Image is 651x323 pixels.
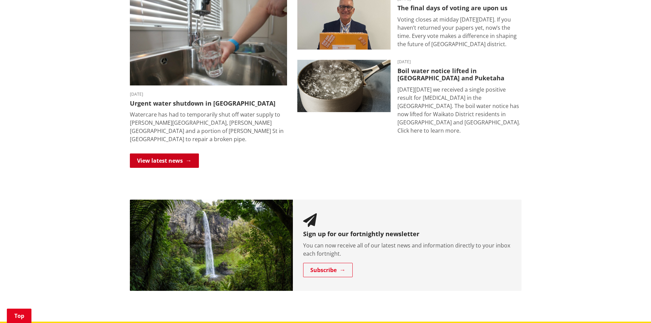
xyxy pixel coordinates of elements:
[303,230,511,238] h3: Sign up for our fortnightly newsletter
[297,60,521,135] a: boil water notice gordonton puketaha [DATE] Boil water notice lifted in [GEOGRAPHIC_DATA] and Puk...
[397,4,521,12] h3: The final days of voting are upon us
[130,110,287,143] p: Watercare has had to temporarily shut off water supply to [PERSON_NAME][GEOGRAPHIC_DATA], [PERSON...
[397,67,521,82] h3: Boil water notice lifted in [GEOGRAPHIC_DATA] and Puketaha
[7,309,31,323] a: Top
[620,294,644,319] iframe: Messenger Launcher
[397,15,521,48] p: Voting closes at midday [DATE][DATE]. If you haven’t returned your papers yet, now’s the time. Ev...
[130,100,287,107] h3: Urgent water shutdown in [GEOGRAPHIC_DATA]
[397,60,521,64] time: [DATE]
[130,153,199,168] a: View latest news
[303,241,511,258] p: You can now receive all of our latest news and information directly to your inbox each fortnight.
[130,200,293,291] img: Newsletter banner
[130,92,287,96] time: [DATE]
[297,60,391,112] img: boil water notice
[303,263,353,277] a: Subscribe
[397,85,521,135] p: [DATE][DATE] we received a single positive result for [MEDICAL_DATA] in the [GEOGRAPHIC_DATA]. Th...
